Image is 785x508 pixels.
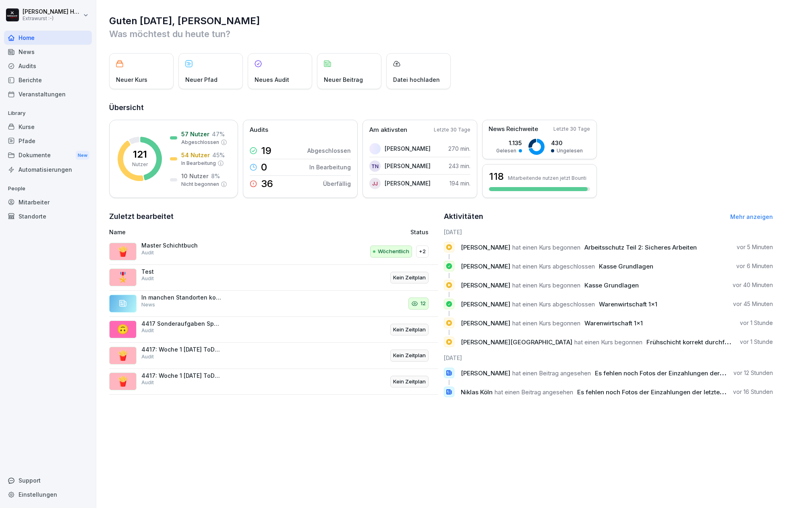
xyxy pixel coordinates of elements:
[117,374,129,389] p: 🍟
[444,228,773,236] h6: [DATE]
[553,125,590,133] p: Letzte 30 Tage
[496,139,522,147] p: 1.135
[736,262,773,270] p: vor 6 Minuten
[512,300,595,308] span: hat einen Kurs abgeschlossen
[23,8,81,15] p: [PERSON_NAME] Hagebaum
[489,170,504,183] h3: 118
[181,130,209,138] p: 57 Nutzer
[461,244,510,251] span: [PERSON_NAME]
[4,31,92,45] a: Home
[4,162,92,177] div: Automatisierungen
[489,125,538,134] p: News Reichweite
[117,244,129,259] p: 🍟
[740,319,773,327] p: vor 1 Stunde
[4,195,92,209] a: Mitarbeiter
[461,300,510,308] span: [PERSON_NAME]
[385,179,431,187] p: [PERSON_NAME]
[733,281,773,289] p: vor 40 Minuten
[733,369,773,377] p: vor 12 Stunden
[512,244,580,251] span: hat einen Kurs begonnen
[211,172,220,180] p: 8 %
[495,388,573,396] span: hat einen Beitrag angesehen
[599,262,653,270] span: Kasse Grundlagen
[109,369,438,395] a: 🍟4417: Woche 1 [DATE] ToDos SpätschichtAuditKein Zeitplan
[323,179,351,188] p: Überfällig
[261,162,267,172] p: 0
[255,75,289,84] p: Neues Audit
[4,182,92,195] p: People
[181,139,219,146] p: Abgeschlossen
[369,160,381,172] div: TN
[109,15,773,27] h1: Guten [DATE], [PERSON_NAME]
[109,291,438,317] a: In manchen Standorten kommt es noch zu abstürzen des Kassensystems/APP Plugins. Hier hat der Tech...
[109,27,773,40] p: Was möchtest du heute tun?
[212,151,225,159] p: 45 %
[737,243,773,251] p: vor 5 Minuten
[393,326,426,334] p: Kein Zeitplan
[508,175,586,181] p: Mitarbeitende nutzen jetzt Bounti
[378,248,409,256] p: Wöchentlich
[117,322,129,337] p: 🙃
[181,151,210,159] p: 54 Nutzer
[461,388,493,396] span: Niklas Köln
[410,228,429,236] p: Status
[141,275,154,282] p: Audit
[448,144,470,153] p: 270 min.
[4,134,92,148] div: Pfade
[116,75,147,84] p: Neuer Kurs
[393,352,426,360] p: Kein Zeitplan
[512,262,595,270] span: hat einen Kurs abgeschlossen
[109,265,438,291] a: 🎖️TestAuditKein Zeitplan
[109,317,438,343] a: 🙃4417 Sonderaufgaben Spätschicht [DATE]AuditKein Zeitplan
[109,228,316,236] p: Name
[4,87,92,101] a: Veranstaltungen
[730,213,773,220] a: Mehr anzeigen
[551,139,583,147] p: 430
[733,388,773,396] p: vor 16 Stunden
[369,125,407,135] p: Am aktivsten
[4,73,92,87] a: Berichte
[461,281,510,289] span: [PERSON_NAME]
[369,178,381,189] div: JJ
[141,242,222,249] p: Master Schichtbuch
[132,161,148,168] p: Nutzer
[4,120,92,134] a: Kurse
[261,179,273,189] p: 36
[449,179,470,187] p: 194 min.
[76,151,89,160] div: New
[393,274,426,282] p: Kein Zeitplan
[309,163,351,171] p: In Bearbeitung
[23,16,81,21] p: Extrawurst :-)
[4,209,92,223] div: Standorte
[141,327,154,334] p: Audit
[4,59,92,73] a: Audits
[261,146,271,156] p: 19
[434,126,470,133] p: Letzte 30 Tage
[181,181,219,188] p: Nicht begonnen
[109,102,773,113] h2: Übersicht
[420,300,426,308] p: 12
[307,146,351,155] p: Abgeschlossen
[4,45,92,59] a: News
[4,487,92,502] a: Einstellungen
[141,294,222,301] p: In manchen Standorten kommt es noch zu abstürzen des Kassensystems/APP Plugins. Hier hat der Tech...
[584,244,697,251] span: Arbeitsschutz Teil 2: Sicheres Arbeiten
[141,320,222,327] p: 4417 Sonderaufgaben Spätschicht [DATE]
[324,75,363,84] p: Neuer Beitrag
[181,160,216,167] p: In Bearbeitung
[496,147,516,154] p: Gelesen
[369,143,381,154] img: kuy3p40g7ra17kfpybsyb0b8.png
[133,150,147,159] p: 121
[141,346,222,353] p: 4417: Woche 1 [DATE] ToDos Spätschicht
[141,249,154,256] p: Audit
[740,338,773,346] p: vor 1 Stunde
[141,372,222,379] p: 4417: Woche 1 [DATE] ToDos Spätschicht
[461,369,510,377] span: [PERSON_NAME]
